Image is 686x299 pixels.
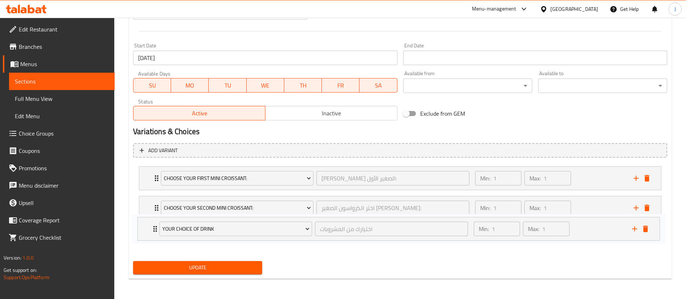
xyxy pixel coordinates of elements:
span: 1.0.0 [22,253,34,262]
h2: Variations & Choices [133,126,667,137]
a: Promotions [3,159,115,177]
span: SA [362,80,394,91]
span: J [674,5,676,13]
a: Sections [9,73,115,90]
span: Coverage Report [19,216,109,225]
span: Update [139,263,256,272]
button: FR [322,78,359,93]
a: Upsell [3,194,115,212]
div: Menu-management [472,5,516,13]
span: SU [136,80,168,91]
span: WE [250,80,281,91]
button: TU [209,78,246,93]
button: Active [133,106,265,120]
a: Full Menu View [9,90,115,107]
button: TH [284,78,322,93]
span: Add variant [148,146,178,155]
a: Coupons [3,142,115,159]
button: Update [133,261,262,274]
a: Grocery Checklist [3,229,115,246]
span: Get support on: [4,265,37,275]
button: SA [359,78,397,93]
a: Branches [3,38,115,55]
a: Edit Menu [9,107,115,125]
a: Coverage Report [3,212,115,229]
span: MO [174,80,206,91]
span: Inactive [268,108,395,119]
span: Upsell [19,198,109,207]
a: Menu disclaimer [3,177,115,194]
div: ​ [538,78,667,93]
a: Choice Groups [3,125,115,142]
span: Menu disclaimer [19,181,109,190]
span: Choice Groups [19,129,109,138]
span: Edit Restaurant [19,25,109,34]
span: Version: [4,253,21,262]
span: FR [325,80,357,91]
span: Sections [15,77,109,86]
span: Edit Menu [15,112,109,120]
span: Grocery Checklist [19,233,109,242]
button: MO [171,78,209,93]
a: Menus [3,55,115,73]
span: Full Menu View [15,94,109,103]
span: Menus [20,60,109,68]
span: Promotions [19,164,109,172]
button: Inactive [265,106,397,120]
span: TU [212,80,243,91]
button: Add variant [133,143,667,158]
span: Exclude from GEM [420,109,465,118]
span: Active [136,108,263,119]
div: ​ [403,78,532,93]
a: Edit Restaurant [3,21,115,38]
span: Coupons [19,146,109,155]
div: [GEOGRAPHIC_DATA] [550,5,598,13]
a: Support.OpsPlatform [4,273,50,282]
button: WE [247,78,284,93]
button: SU [133,78,171,93]
span: TH [287,80,319,91]
span: Branches [19,42,109,51]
